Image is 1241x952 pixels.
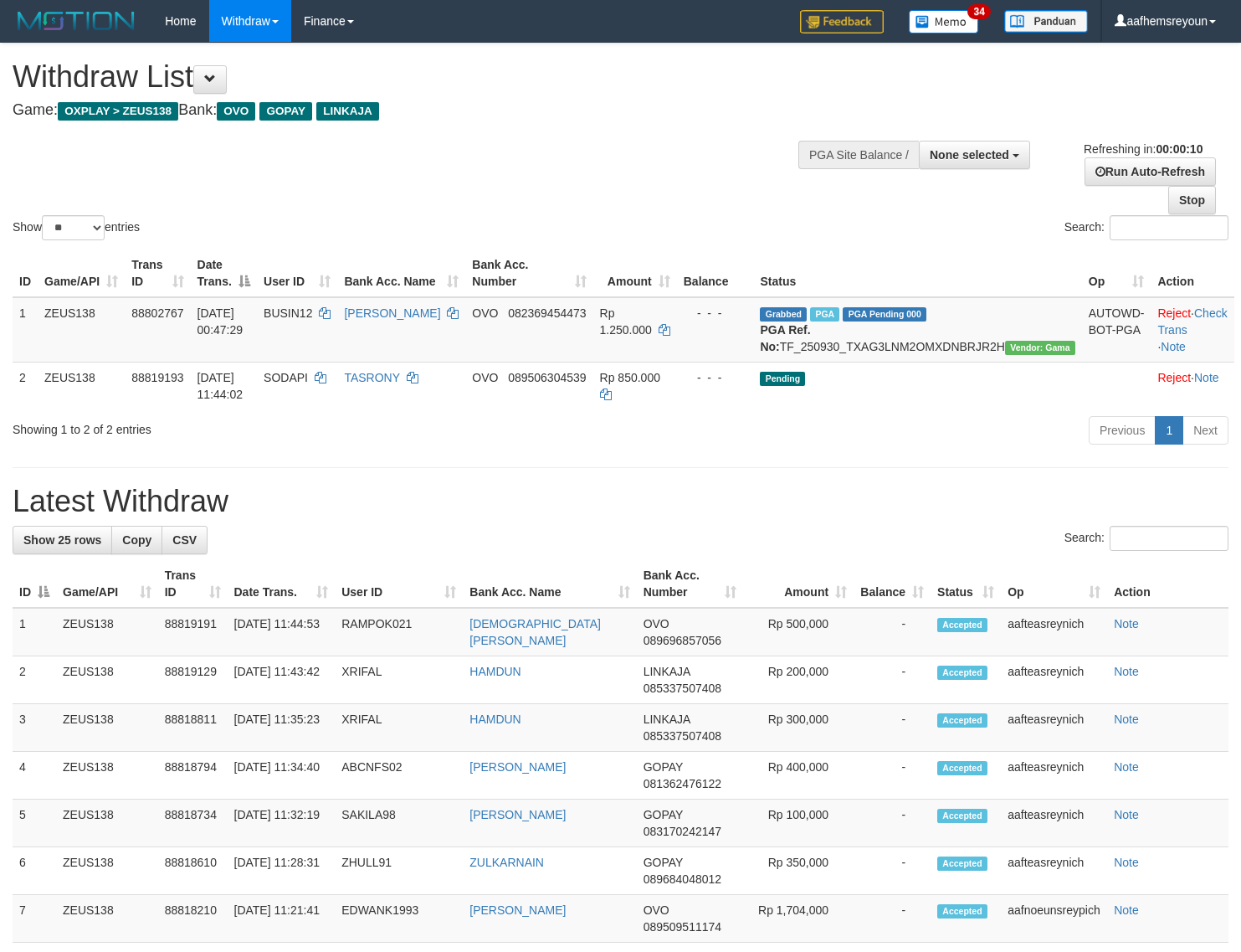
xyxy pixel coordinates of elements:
[1161,340,1186,353] a: Note
[1114,617,1139,630] a: Note
[13,250,38,297] th: ID
[931,560,1001,608] th: Status: activate to sort column ascending
[56,608,158,656] td: ZEUS138
[1001,752,1107,800] td: aafteasreynich
[760,307,807,322] span: Grabbed
[228,752,336,800] td: [DATE] 11:34:40
[469,713,521,726] a: HAMDUN
[967,4,990,19] span: 34
[13,560,56,608] th: ID: activate to sort column descending
[798,141,919,169] div: PGA Site Balance /
[854,560,931,608] th: Balance: activate to sort column ascending
[228,847,336,895] td: [DATE] 11:28:31
[13,215,140,240] label: Show entries
[38,362,125,409] td: ZEUS138
[1085,157,1216,186] a: Run Auto-Refresh
[1001,608,1107,656] td: aafteasreynich
[13,60,811,94] h1: Withdraw List
[937,666,987,680] span: Accepted
[919,141,1030,169] button: None selected
[1151,362,1234,409] td: ·
[131,371,183,384] span: 88819193
[344,306,440,320] a: [PERSON_NAME]
[760,323,810,353] b: PGA Ref. No:
[677,250,754,297] th: Balance
[56,704,158,752] td: ZEUS138
[1168,186,1216,214] a: Stop
[469,665,521,678] a: HAMDUN
[337,250,465,297] th: Bank Acc. Name: activate to sort column ascending
[335,560,463,608] th: User ID: activate to sort column ascending
[259,102,312,121] span: GOPAY
[644,872,721,886] span: Copy 089684048012 to clipboard
[1089,416,1156,445] a: Previous
[1194,371,1219,384] a: Note
[854,800,931,847] td: -
[158,895,228,943] td: 88818210
[158,656,228,704] td: 88819129
[197,371,244,401] span: [DATE] 11:44:02
[937,857,987,871] span: Accepted
[58,102,178,121] span: OXPLAY > ZEUS138
[228,895,336,943] td: [DATE] 11:21:41
[158,704,228,752] td: 88818811
[56,656,158,704] td: ZEUS138
[469,903,566,917] a: [PERSON_NAME]
[13,704,56,752] td: 3
[13,414,505,438] div: Showing 1 to 2 of 2 entries
[158,560,228,608] th: Trans ID: activate to sort column ascending
[937,904,987,919] span: Accepted
[1001,847,1107,895] td: aafteasreynich
[743,608,854,656] td: Rp 500,000
[854,704,931,752] td: -
[111,526,162,554] a: Copy
[122,533,151,547] span: Copy
[131,306,183,320] span: 88802767
[228,704,336,752] td: [DATE] 11:35:23
[1064,526,1228,551] label: Search:
[1082,250,1151,297] th: Op: activate to sort column ascending
[228,656,336,704] td: [DATE] 11:43:42
[162,526,208,554] a: CSV
[644,903,669,917] span: OVO
[13,485,1228,518] h1: Latest Withdraw
[684,369,747,386] div: - - -
[469,760,566,774] a: [PERSON_NAME]
[743,752,854,800] td: Rp 400,000
[228,560,336,608] th: Date Trans.: activate to sort column ascending
[469,856,544,869] a: ZULKARNAIN
[13,526,112,554] a: Show 25 rows
[810,307,839,322] span: Marked by aafsreyleap
[335,800,463,847] td: SAKILA98
[854,895,931,943] td: -
[197,306,244,337] span: [DATE] 00:47:29
[264,306,312,320] span: BUSIN12
[469,617,601,647] a: [DEMOGRAPHIC_DATA][PERSON_NAME]
[1004,10,1088,33] img: panduan.png
[930,148,1009,162] span: None selected
[316,102,379,121] span: LINKAJA
[937,618,987,632] span: Accepted
[508,371,586,384] span: Copy 089506304539 to clipboard
[937,809,987,823] span: Accepted
[1114,856,1139,869] a: Note
[1084,142,1203,156] span: Refreshing in:
[158,752,228,800] td: 88818794
[13,895,56,943] td: 7
[38,297,125,363] td: ZEUS138
[1001,704,1107,752] td: aafteasreynich
[56,895,158,943] td: ZEUS138
[13,800,56,847] td: 5
[937,761,987,775] span: Accepted
[1001,656,1107,704] td: aafteasreynich
[1114,760,1139,774] a: Note
[56,752,158,800] td: ZEUS138
[335,895,463,943] td: EDWANK1993
[13,847,56,895] td: 6
[13,608,56,656] td: 1
[1156,142,1203,156] strong: 00:00:10
[1151,297,1234,363] td: · ·
[644,760,683,774] span: GOPAY
[13,8,140,33] img: MOTION_logo.png
[13,362,38,409] td: 2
